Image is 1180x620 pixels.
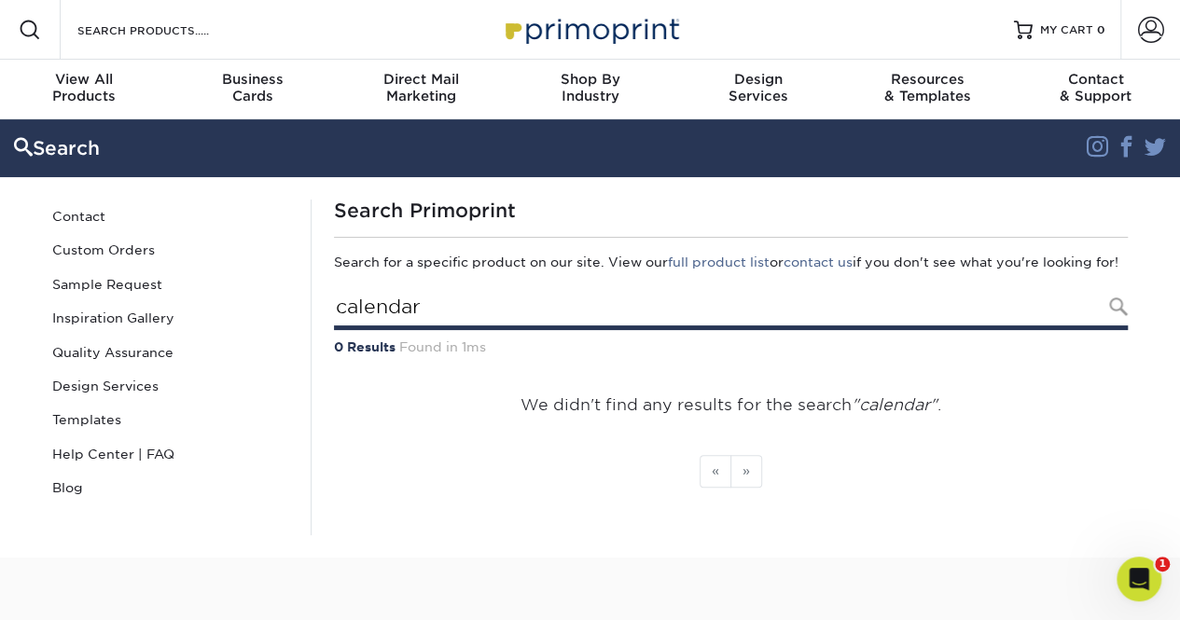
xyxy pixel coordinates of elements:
a: Sample Request [45,268,297,301]
strong: 0 Results [334,339,396,354]
a: DesignServices [674,60,843,119]
span: Direct Mail [337,71,506,88]
p: Search for a specific product on our site. View our or if you don't see what you're looking for! [334,253,1128,271]
a: Templates [45,403,297,436]
a: Design Services [45,369,297,403]
h1: Search Primoprint [334,200,1128,222]
a: Direct MailMarketing [337,60,506,119]
em: "calendar" [852,395,937,414]
span: MY CART [1040,22,1093,38]
span: Contact [1011,71,1180,88]
a: full product list [668,255,770,269]
a: Inspiration Gallery [45,301,297,335]
span: Found in 1ms [399,339,486,354]
input: SEARCH PRODUCTS..... [76,19,257,41]
a: Help Center | FAQ [45,437,297,471]
a: Contact& Support [1011,60,1180,119]
iframe: Google Customer Reviews [5,563,159,613]
a: Custom Orders [45,233,297,267]
span: 0 [1097,23,1105,36]
div: Cards [169,71,338,104]
a: contact us [784,255,853,269]
input: Search Products... [334,287,1128,330]
div: & Templates [843,71,1012,104]
div: Services [674,71,843,104]
div: Marketing [337,71,506,104]
a: Shop ByIndustry [506,60,674,119]
a: Quality Assurance [45,336,297,369]
a: BusinessCards [169,60,338,119]
a: Contact [45,200,297,233]
span: Resources [843,71,1012,88]
div: Industry [506,71,674,104]
a: Resources& Templates [843,60,1012,119]
img: Primoprint [497,9,684,49]
span: 1 [1155,557,1170,572]
div: & Support [1011,71,1180,104]
span: Design [674,71,843,88]
span: Shop By [506,71,674,88]
a: Blog [45,471,297,504]
iframe: Intercom live chat [1117,557,1161,601]
span: Business [169,71,338,88]
p: We didn't find any results for the search . [334,393,1128,418]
